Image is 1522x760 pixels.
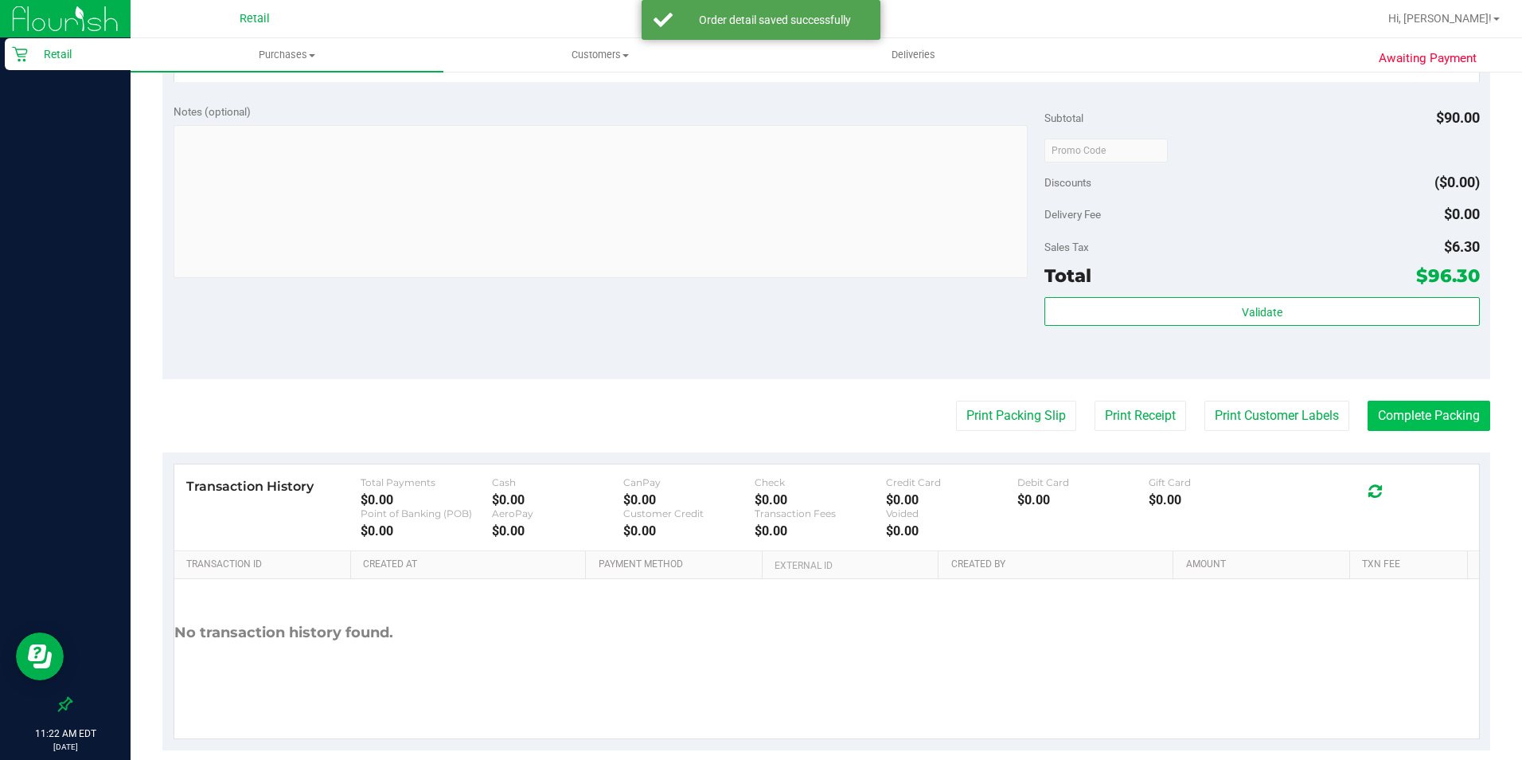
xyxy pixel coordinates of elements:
div: Check [755,476,886,488]
label: Pin the sidebar to full width on large screens [57,696,73,712]
div: $0.00 [886,523,1017,539]
div: $0.00 [492,492,623,507]
span: Delivery Fee [1044,208,1101,221]
div: AeroPay [492,507,623,519]
div: $0.00 [755,523,886,539]
a: Purchases [131,38,443,72]
a: Transaction ID [186,558,345,571]
div: $0.00 [361,523,492,539]
span: $6.30 [1444,238,1480,255]
div: Transaction Fees [755,507,886,519]
span: Hi, [PERSON_NAME]! [1388,12,1492,25]
div: $0.00 [623,523,755,539]
span: Validate [1242,306,1282,319]
span: $0.00 [1444,206,1480,222]
div: $0.00 [886,492,1017,507]
div: Credit Card [886,476,1017,488]
span: $96.30 [1416,264,1480,287]
span: $90.00 [1436,109,1480,126]
div: $0.00 [623,492,755,507]
div: Order detail saved successfully [681,12,868,28]
span: Customers [444,48,755,62]
span: Retail [240,12,270,25]
a: Txn Fee [1362,558,1461,571]
button: Print Receipt [1095,401,1186,431]
p: [DATE] [7,741,123,753]
p: Retail [28,45,123,64]
inline-svg: Retail [12,46,28,62]
div: Cash [492,476,623,488]
div: No transaction history found. [174,579,393,687]
p: 11:22 AM EDT [7,727,123,741]
span: Total [1044,264,1091,287]
a: Payment Method [599,558,756,571]
a: Created At [363,558,580,571]
span: Purchases [131,48,443,62]
div: $0.00 [492,523,623,539]
span: Discounts [1044,168,1091,197]
span: Awaiting Payment [1379,49,1477,68]
button: Print Packing Slip [956,401,1076,431]
a: Customers [443,38,756,72]
span: ($0.00) [1434,174,1480,190]
div: $0.00 [1017,492,1149,507]
span: Subtotal [1044,112,1083,124]
a: Deliveries [757,38,1070,72]
div: Customer Credit [623,507,755,519]
div: Voided [886,507,1017,519]
th: External ID [762,551,938,580]
div: $0.00 [755,492,886,507]
button: Validate [1044,297,1480,326]
div: Gift Card [1149,476,1280,488]
a: Amount [1186,558,1344,571]
iframe: Resource center [16,633,64,680]
div: $0.00 [361,492,492,507]
button: Complete Packing [1368,401,1490,431]
div: Point of Banking (POB) [361,507,492,519]
a: Created By [951,558,1168,571]
div: $0.00 [1149,492,1280,507]
input: Promo Code [1044,139,1168,163]
div: CanPay [623,476,755,488]
span: Deliveries [870,48,957,62]
div: Total Payments [361,476,492,488]
span: Notes (optional) [174,105,251,118]
button: Print Customer Labels [1204,401,1349,431]
div: Debit Card [1017,476,1149,488]
span: Sales Tax [1044,241,1089,253]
